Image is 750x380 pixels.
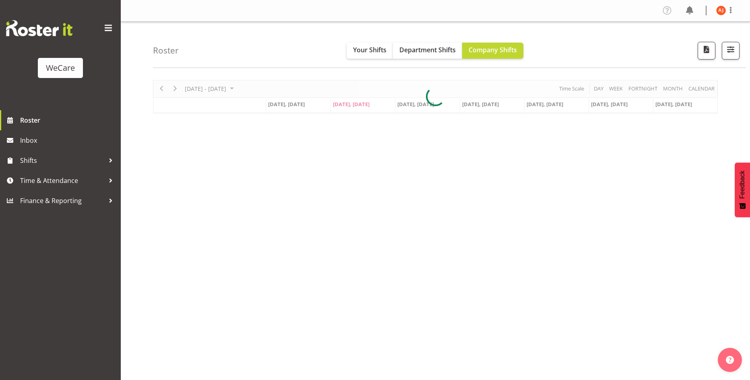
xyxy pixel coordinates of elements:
[716,6,726,15] img: amy-johannsen10467.jpg
[735,162,750,217] button: Feedback - Show survey
[20,134,117,146] span: Inbox
[20,195,105,207] span: Finance & Reporting
[20,154,105,166] span: Shifts
[469,45,517,54] span: Company Shifts
[20,175,105,187] span: Time & Attendance
[20,114,117,126] span: Roster
[739,170,746,199] span: Feedback
[347,43,393,59] button: Your Shifts
[399,45,456,54] span: Department Shifts
[353,45,386,54] span: Your Shifts
[393,43,462,59] button: Department Shifts
[462,43,523,59] button: Company Shifts
[153,46,179,55] h4: Roster
[6,20,72,36] img: Rosterit website logo
[698,42,715,60] button: Download a PDF of the roster according to the set date range.
[46,62,75,74] div: WeCare
[726,356,734,364] img: help-xxl-2.png
[722,42,740,60] button: Filter Shifts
